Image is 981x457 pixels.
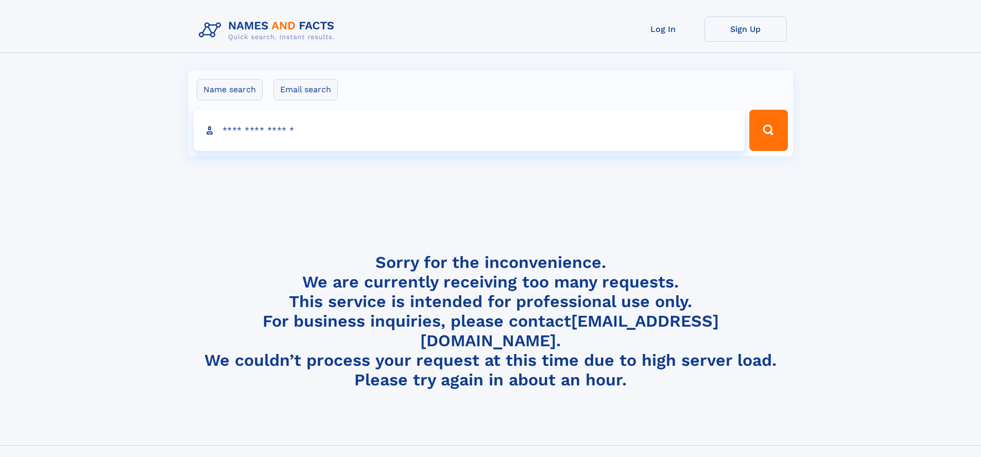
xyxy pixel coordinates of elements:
[273,79,338,100] label: Email search
[195,16,343,44] img: Logo Names and Facts
[195,252,787,390] h4: Sorry for the inconvenience. We are currently receiving too many requests. This service is intend...
[622,16,704,42] a: Log In
[197,79,263,100] label: Name search
[420,311,719,350] a: [EMAIL_ADDRESS][DOMAIN_NAME]
[194,110,745,151] input: search input
[704,16,787,42] a: Sign Up
[749,110,787,151] button: Search Button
